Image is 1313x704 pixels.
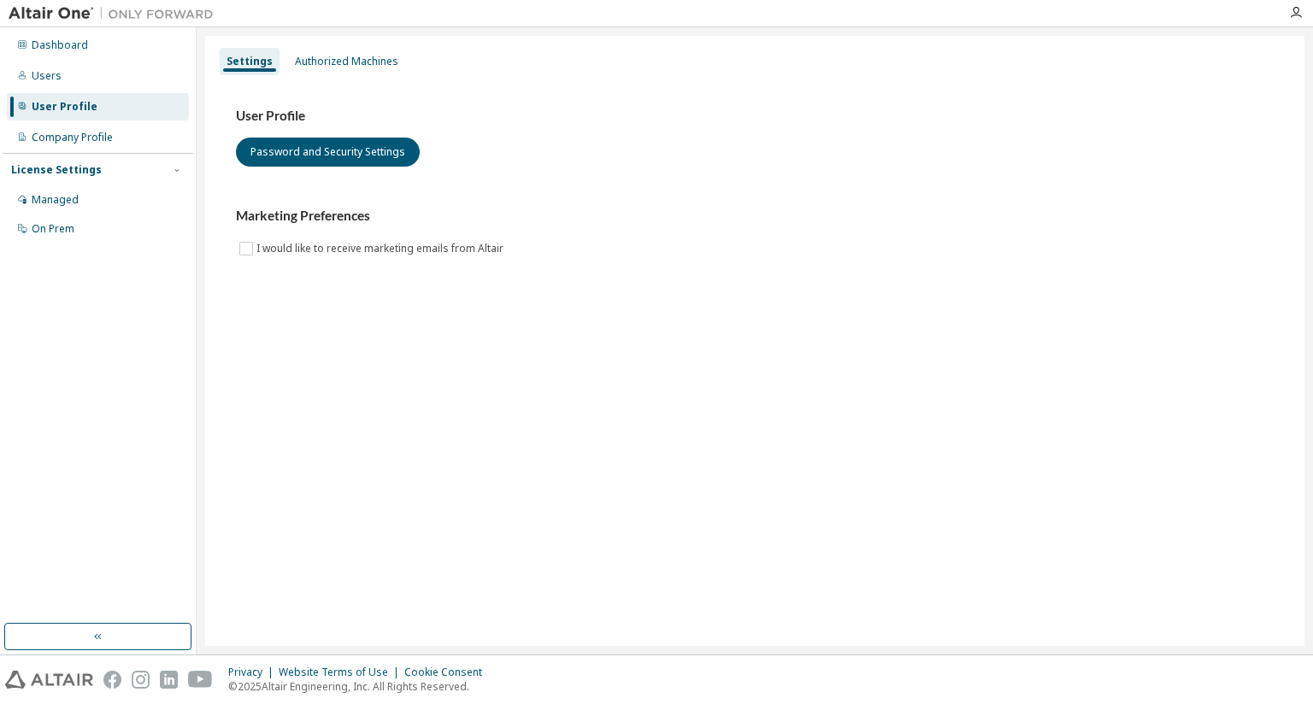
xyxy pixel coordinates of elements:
div: Dashboard [32,38,88,52]
h3: User Profile [236,108,1274,125]
div: User Profile [32,100,97,114]
div: Company Profile [32,131,113,144]
div: Managed [32,193,79,207]
img: Altair One [9,5,222,22]
img: linkedin.svg [160,671,178,689]
button: Password and Security Settings [236,138,420,167]
img: altair_logo.svg [5,671,93,689]
div: Users [32,69,62,83]
div: On Prem [32,222,74,236]
div: Authorized Machines [295,55,398,68]
img: instagram.svg [132,671,150,689]
div: License Settings [11,163,102,177]
h3: Marketing Preferences [236,208,1274,225]
label: I would like to receive marketing emails from Altair [256,238,507,259]
img: facebook.svg [103,671,121,689]
div: Privacy [228,666,279,679]
img: youtube.svg [188,671,213,689]
p: © 2025 Altair Engineering, Inc. All Rights Reserved. [228,679,492,694]
div: Website Terms of Use [279,666,404,679]
div: Settings [227,55,273,68]
div: Cookie Consent [404,666,492,679]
